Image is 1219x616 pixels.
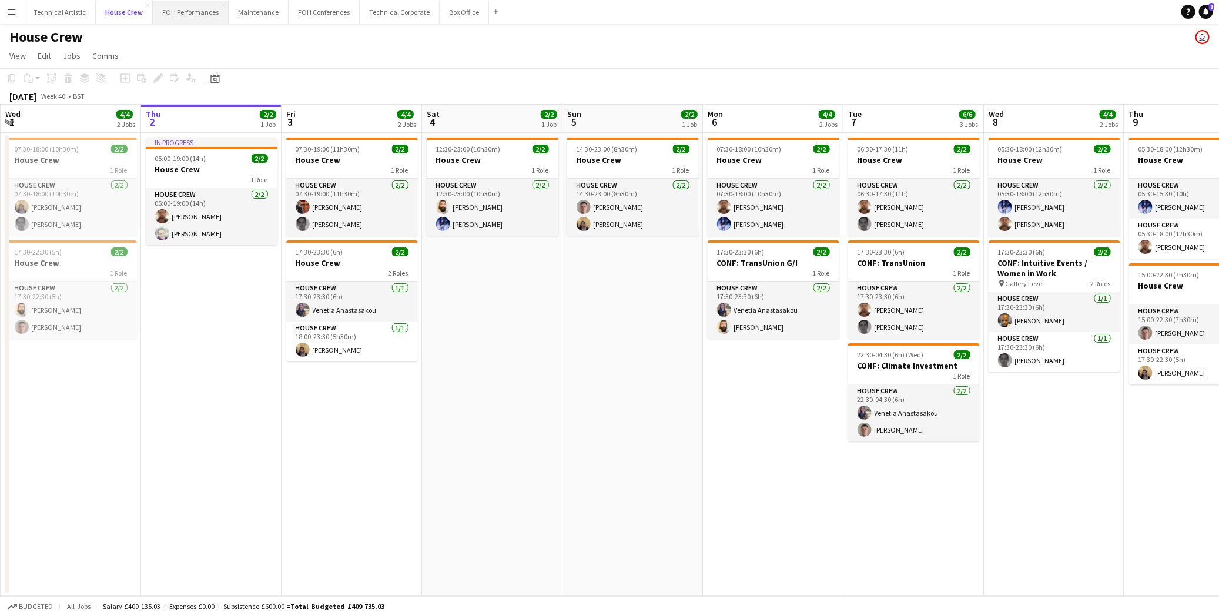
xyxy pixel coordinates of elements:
[155,154,206,163] span: 05:00-19:00 (14h)
[682,120,697,129] div: 1 Job
[858,145,909,153] span: 06:30-17:30 (11h)
[813,247,830,256] span: 2/2
[1091,279,1111,288] span: 2 Roles
[427,109,440,119] span: Sat
[848,343,980,441] div: 22:30-04:30 (6h) (Wed)2/2CONF: Climate Investment1 RoleHouse Crew2/222:30-04:30 (6h)Venetia Anast...
[5,109,21,119] span: Wed
[533,145,549,153] span: 2/2
[989,109,1004,119] span: Wed
[146,109,160,119] span: Thu
[146,138,277,245] app-job-card: In progress05:00-19:00 (14h)2/2House Crew1 RoleHouse Crew2/205:00-19:00 (14h)[PERSON_NAME][PERSON...
[63,51,81,61] span: Jobs
[398,120,416,129] div: 2 Jobs
[286,257,418,268] h3: House Crew
[672,166,689,175] span: 1 Role
[1006,279,1044,288] span: Gallery Level
[717,247,765,256] span: 17:30-23:30 (6h)
[427,179,558,236] app-card-role: House Crew2/212:30-23:00 (10h30m)[PERSON_NAME][PERSON_NAME]
[360,1,440,24] button: Technical Corporate
[92,51,119,61] span: Comms
[1138,145,1203,153] span: 05:30-18:00 (12h30m)
[953,371,970,380] span: 1 Role
[286,138,418,236] app-job-card: 07:30-19:00 (11h30m)2/2House Crew1 RoleHouse Crew2/207:30-19:00 (11h30m)[PERSON_NAME][PERSON_NAME]
[427,155,558,165] h3: House Crew
[577,145,638,153] span: 14:30-23:00 (8h30m)
[989,240,1120,372] app-job-card: 17:30-23:30 (6h)2/2CONF: Intuitive Events / Women in Work Gallery Level2 RolesHouse Crew1/117:30-...
[708,109,723,119] span: Mon
[15,247,62,256] span: 17:30-22:30 (5h)
[392,247,408,256] span: 2/2
[5,138,137,236] app-job-card: 07:30-18:00 (10h30m)2/2House Crew1 RoleHouse Crew2/207:30-18:00 (10h30m)[PERSON_NAME][PERSON_NAME]
[296,145,360,153] span: 07:30-19:00 (11h30m)
[286,322,418,361] app-card-role: House Crew1/118:00-23:30 (5h30m)[PERSON_NAME]
[541,120,557,129] div: 1 Job
[286,109,296,119] span: Fri
[954,247,970,256] span: 2/2
[848,138,980,236] app-job-card: 06:30-17:30 (11h)2/2House Crew1 RoleHouse Crew2/206:30-17:30 (11h)[PERSON_NAME][PERSON_NAME]
[116,110,133,119] span: 4/4
[1138,270,1200,279] span: 15:00-22:30 (7h30m)
[708,240,839,339] app-job-card: 17:30-23:30 (6h)2/2CONF: TransUnion G/I1 RoleHouse Crew2/217:30-23:30 (6h)Venetia Anastasakou[PER...
[717,145,782,153] span: 07:30-18:00 (10h30m)
[565,115,581,129] span: 5
[284,115,296,129] span: 3
[296,247,343,256] span: 17:30-23:30 (6h)
[541,110,557,119] span: 2/2
[15,145,79,153] span: 07:30-18:00 (10h30m)
[1100,110,1116,119] span: 4/4
[146,138,277,147] div: In progress
[953,166,970,175] span: 1 Role
[9,91,36,102] div: [DATE]
[706,115,723,129] span: 6
[567,109,581,119] span: Sun
[73,92,85,101] div: BST
[567,138,699,236] app-job-card: 14:30-23:00 (8h30m)2/2House Crew1 RoleHouse Crew2/214:30-23:00 (8h30m)[PERSON_NAME][PERSON_NAME]
[1195,30,1210,44] app-user-avatar: Sally PERM Pochciol
[953,269,970,277] span: 1 Role
[110,269,128,277] span: 1 Role
[58,48,85,63] a: Jobs
[858,247,905,256] span: 17:30-23:30 (6h)
[146,188,277,245] app-card-role: House Crew2/205:00-19:00 (14h)[PERSON_NAME][PERSON_NAME]
[960,120,978,129] div: 3 Jobs
[286,282,418,322] app-card-role: House Crew1/117:30-23:30 (6h)Venetia Anastasakou
[848,240,980,339] div: 17:30-23:30 (6h)2/2CONF: TransUnion1 RoleHouse Crew2/217:30-23:30 (6h)[PERSON_NAME][PERSON_NAME]
[989,138,1120,236] div: 05:30-18:00 (12h30m)2/2House Crew1 RoleHouse Crew2/205:30-18:00 (12h30m)[PERSON_NAME][PERSON_NAME]
[286,240,418,361] app-job-card: 17:30-23:30 (6h)2/2House Crew2 RolesHouse Crew1/117:30-23:30 (6h)Venetia AnastasakouHouse Crew1/1...
[436,145,501,153] span: 12:30-23:00 (10h30m)
[144,115,160,129] span: 2
[19,602,53,611] span: Budgeted
[1209,3,1214,11] span: 1
[1100,120,1118,129] div: 2 Jobs
[33,48,56,63] a: Edit
[998,247,1046,256] span: 17:30-23:30 (6h)
[673,145,689,153] span: 2/2
[153,1,229,24] button: FOH Performances
[389,269,408,277] span: 2 Roles
[425,115,440,129] span: 4
[954,145,970,153] span: 2/2
[229,1,289,24] button: Maintenance
[24,1,96,24] button: Technical Artistic
[88,48,123,63] a: Comms
[848,155,980,165] h3: House Crew
[111,145,128,153] span: 2/2
[5,257,137,268] h3: House Crew
[96,1,153,24] button: House Crew
[813,145,830,153] span: 2/2
[989,332,1120,372] app-card-role: House Crew1/117:30-23:30 (6h)[PERSON_NAME]
[427,138,558,236] app-job-card: 12:30-23:00 (10h30m)2/2House Crew1 RoleHouse Crew2/212:30-23:00 (10h30m)[PERSON_NAME][PERSON_NAME]
[813,269,830,277] span: 1 Role
[5,179,137,236] app-card-role: House Crew2/207:30-18:00 (10h30m)[PERSON_NAME][PERSON_NAME]
[397,110,414,119] span: 4/4
[252,154,268,163] span: 2/2
[5,240,137,339] app-job-card: 17:30-22:30 (5h)2/2House Crew1 RoleHouse Crew2/217:30-22:30 (5h)[PERSON_NAME][PERSON_NAME]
